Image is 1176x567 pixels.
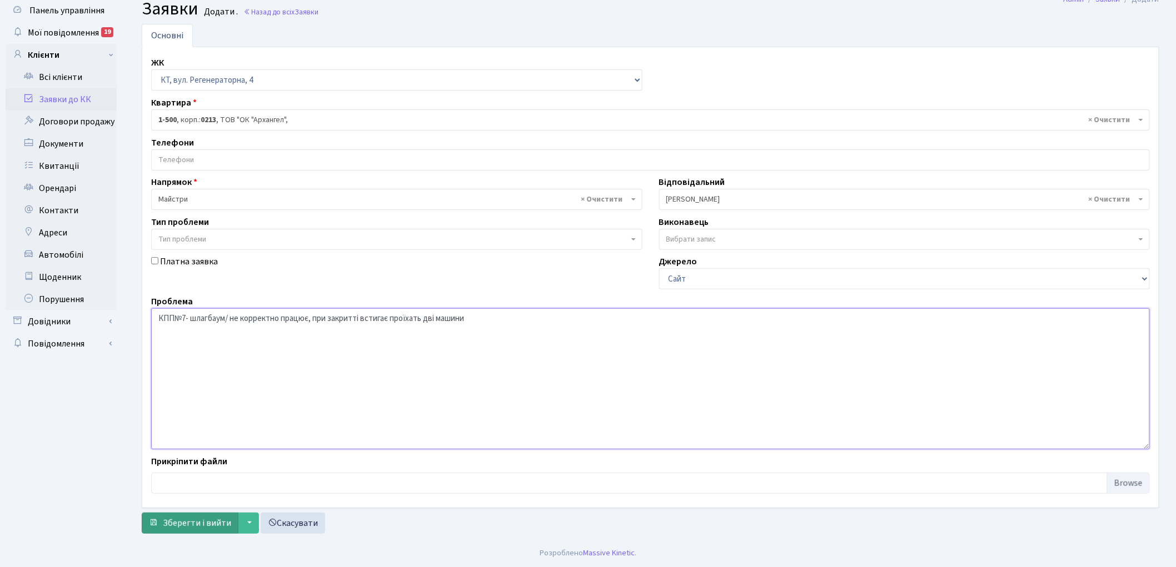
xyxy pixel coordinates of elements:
input: Телефони [152,150,1149,170]
b: 1-500 [158,114,177,126]
b: 0213 [201,114,216,126]
a: Автомобілі [6,244,117,266]
label: Квартира [151,96,197,109]
span: Видалити всі елементи [1089,114,1130,126]
a: Massive Kinetic [583,547,635,559]
span: Коровін О.Д. [666,194,1137,205]
a: Адреси [6,222,117,244]
label: Відповідальний [659,175,725,189]
label: Напрямок [151,175,197,189]
span: Мої повідомлення [28,27,99,39]
a: Контакти [6,199,117,222]
span: Зберегти і вийти [163,517,231,529]
span: Майстри [151,189,642,210]
button: Зберегти і вийти [142,513,238,534]
a: Орендарі [6,177,117,199]
span: Видалити всі елементи [581,194,623,205]
span: Коровін О.Д. [659,189,1150,210]
span: Заявки [295,7,318,17]
a: Заявки до КК [6,88,117,111]
span: Тип проблеми [158,234,206,245]
span: Панель управління [29,4,104,17]
a: Повідомлення [6,333,117,355]
a: Основні [142,24,193,47]
span: <b>1-500</b>, корп.: <b>0213</b>, ТОВ "ОК "Архангел", [158,114,1136,126]
span: Майстри [158,194,629,205]
a: Скасувати [261,513,325,534]
span: <b>1-500</b>, корп.: <b>0213</b>, ТОВ "ОК "Архангел", [151,109,1150,131]
label: ЖК [151,56,164,69]
a: Всі клієнти [6,66,117,88]
label: Джерело [659,255,697,268]
label: Проблема [151,295,193,308]
label: Прикріпити файли [151,455,227,468]
span: Вибрати запис [666,234,716,245]
div: 19 [101,27,113,37]
label: Платна заявка [160,255,218,268]
small: Додати . [202,7,238,17]
a: Документи [6,133,117,155]
a: Щоденник [6,266,117,288]
a: Порушення [6,288,117,310]
span: Видалити всі елементи [1089,194,1130,205]
label: Телефони [151,136,194,149]
label: Тип проблеми [151,215,209,229]
label: Виконавець [659,215,709,229]
a: Договори продажу [6,111,117,133]
a: Довідники [6,310,117,333]
a: Назад до всіхЗаявки [243,7,318,17]
a: Квитанції [6,155,117,177]
a: Мої повідомлення19 [6,22,117,44]
div: Розроблено . [540,547,636,559]
a: Клієнти [6,44,117,66]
